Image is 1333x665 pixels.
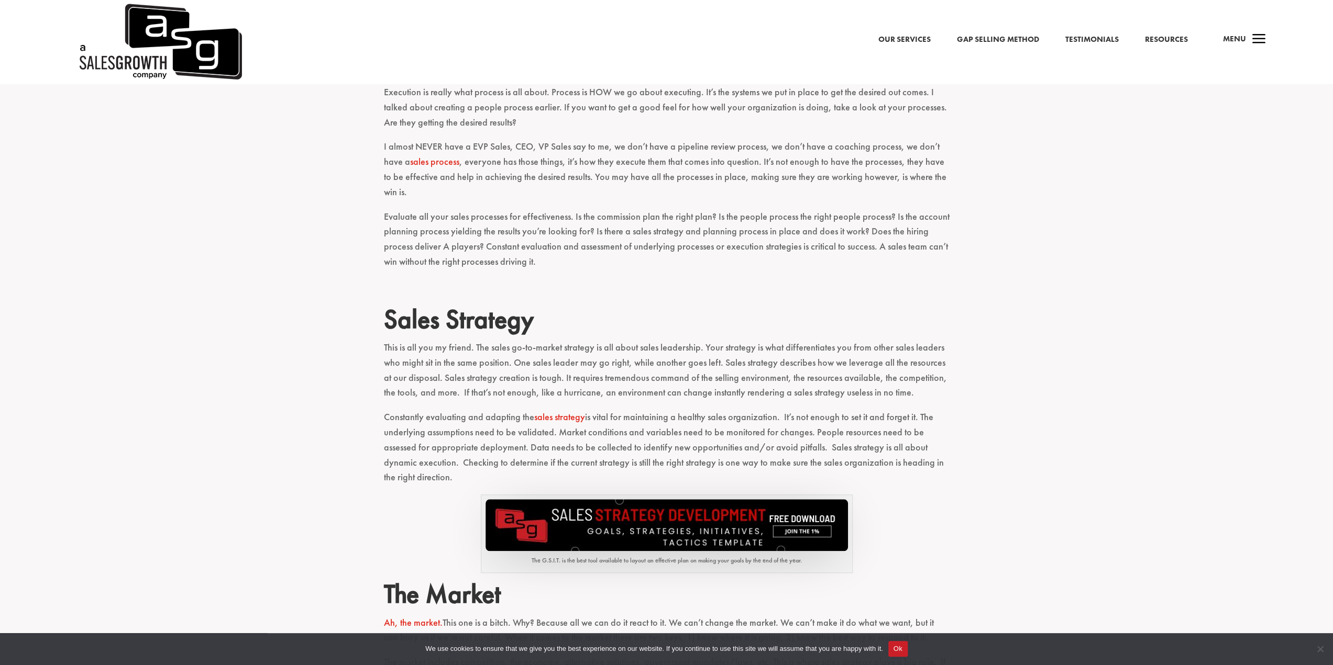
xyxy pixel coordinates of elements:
span: No [1315,644,1325,654]
p: This one is a bitch. Why? Because all we can do it react to it. We can’t change the market. We ca... [384,615,950,655]
span: a [1248,29,1269,50]
span: Menu [1222,33,1246,44]
a: Our Services [878,33,930,47]
a: sales process [410,155,459,167]
p: Constantly evaluating and adapting the is vital for maintaining a healthy sales organization. It’... [384,410,950,494]
p: I almost NEVER have a EVP Sales, CEO, VP Sales say to me, we don’t have a pipeline review process... [384,139,950,209]
p: Execution is really what process is all about. Process is HOW we go about executing. It’s the sys... [384,85,950,139]
a: Resources [1144,33,1187,47]
h2: The Market [384,578,950,615]
p: The G.S.I.T. is the best tool available to layout an effective plan on making your goals by the e... [486,556,848,568]
button: Ok [888,641,908,657]
h2: Sales Strategy [384,303,950,340]
a: Ah, the market. [384,616,443,628]
a: Gap Selling Method [956,33,1039,47]
p: This is all you my friend. The sales go-to-market strategy is all about sales leadership. Your st... [384,340,950,410]
p: Evaluate all your sales processes for effectiveness. Is the commission plan the right plan? Is th... [384,209,950,279]
a: Testimonials [1065,33,1118,47]
span: We use cookies to ensure that we give you the best experience on our website. If you continue to ... [425,644,883,654]
a: sales strategy [534,411,585,423]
